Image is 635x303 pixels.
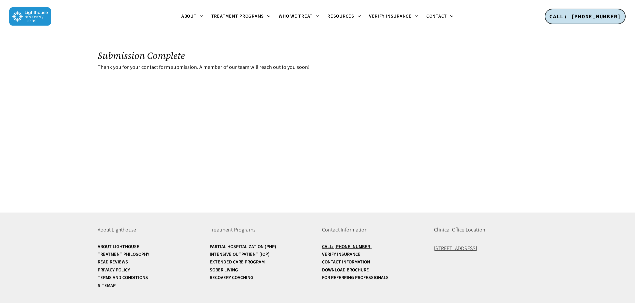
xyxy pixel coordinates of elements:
span: Verify Insurance [369,13,412,20]
a: Recovery Coaching [210,275,313,280]
a: Sober Living [210,268,313,273]
a: About [177,14,207,19]
span: Treatment Programs [210,226,255,233]
p: Thank you for your contact form submission. A member of our team will reach out to you soon! [98,63,538,80]
u: Call: [PHONE_NUMBER] [322,243,372,250]
a: Resources [323,14,365,19]
a: [STREET_ADDRESS] [434,245,477,252]
a: Call: [PHONE_NUMBER] [322,244,425,249]
a: Treatment Programs [207,14,275,19]
a: Partial Hospitalization (PHP) [210,244,313,249]
span: Resources [327,13,354,20]
a: Who We Treat [275,14,323,19]
span: Contact Information [322,226,368,233]
a: Intensive Outpatient (IOP) [210,252,313,257]
a: About Lighthouse [98,244,201,249]
span: Contact [426,13,447,20]
h2: Submission Complete [98,50,538,61]
a: Sitemap [98,283,201,288]
a: Treatment Philosophy [98,252,201,257]
a: Terms and Conditions [98,275,201,280]
a: Extended Care Program [210,260,313,265]
span: About [181,13,197,20]
a: Privacy Policy [98,268,201,273]
a: Verify Insurance [365,14,422,19]
a: Download Brochure [322,268,425,273]
a: Contact Information [322,260,425,265]
span: Treatment Programs [211,13,264,20]
img: Lighthouse Recovery Texas [9,7,51,26]
a: For Referring Professionals [322,275,425,280]
a: Contact [422,14,458,19]
a: CALL: [PHONE_NUMBER] [545,9,626,25]
a: Read Reviews [98,260,201,265]
span: Clinical Office Location [434,226,485,233]
span: Who We Treat [279,13,313,20]
span: CALL: [PHONE_NUMBER] [549,13,621,20]
a: Verify Insurance [322,252,425,257]
span: About Lighthouse [98,226,136,233]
